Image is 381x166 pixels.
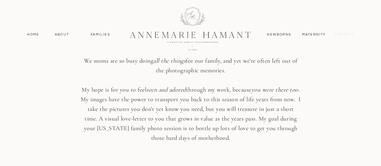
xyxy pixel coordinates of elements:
[24,32,42,37] a: Home
[251,86,298,93] i: you were there too
[265,32,294,37] a: Newborns
[81,56,301,147] p: We moms are so busy doing for our family, and yet we're often left out of the photographic memori...
[331,32,357,37] a: contact
[302,32,325,37] a: MAternity
[146,86,186,93] i: seen and adored
[58,31,323,56] p: Motherhood deserves more than a selfie.
[53,32,71,37] a: About
[87,32,114,37] a: Families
